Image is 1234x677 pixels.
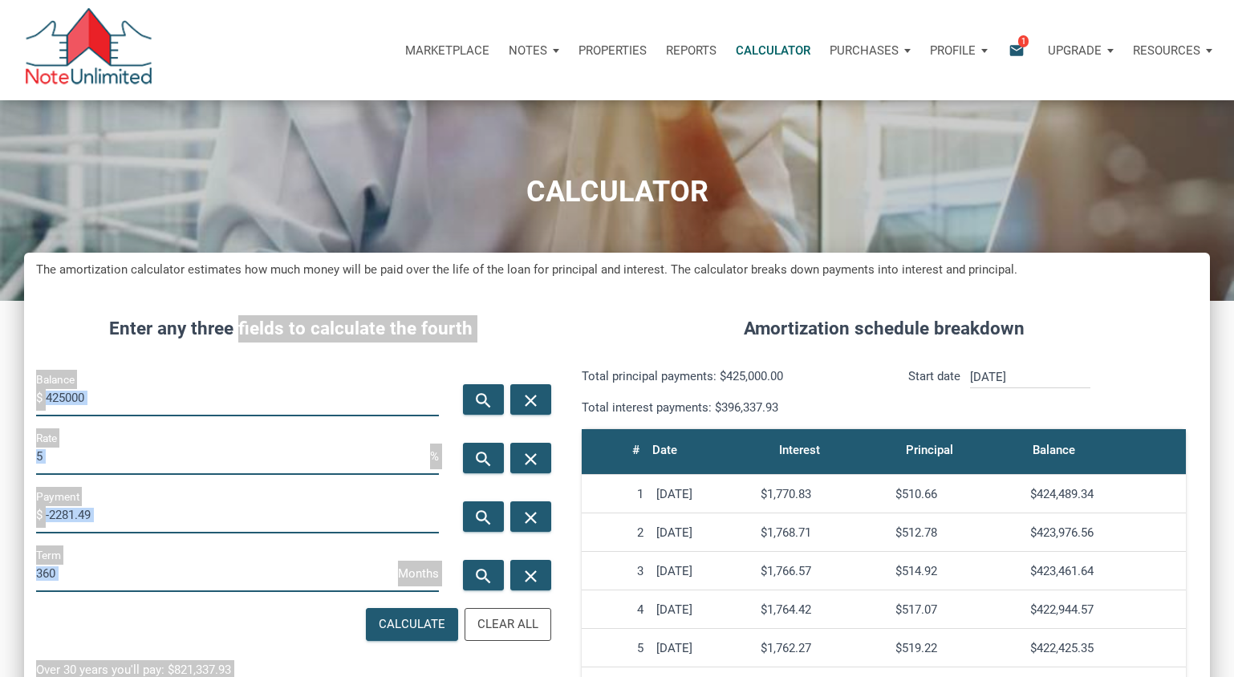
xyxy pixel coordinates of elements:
p: Start date [908,367,960,417]
label: Balance [36,370,75,389]
p: Marketplace [405,43,489,58]
p: Resources [1133,43,1200,58]
div: Calculate [379,615,445,634]
div: $1,768.71 [761,525,883,540]
span: $ [36,502,46,528]
div: $1,762.27 [761,641,883,655]
div: Balance [1033,439,1075,461]
button: search [463,384,504,415]
a: Properties [569,26,656,75]
h5: The amortization calculator estimates how much money will be paid over the life of the loan for p... [36,261,1198,279]
i: search [473,390,493,410]
button: email1 [997,26,1038,75]
input: Balance [46,380,439,416]
div: $514.92 [895,564,1017,578]
button: search [463,501,504,532]
h4: Amortization schedule breakdown [570,315,1198,343]
h4: Enter any three fields to calculate the fourth [36,315,546,343]
button: Notes [499,26,569,75]
button: search [463,560,504,590]
div: $423,461.64 [1030,564,1179,578]
i: close [521,507,540,527]
p: Reports [666,43,716,58]
button: Upgrade [1038,26,1123,75]
div: $517.07 [895,602,1017,617]
div: [DATE] [656,602,748,617]
input: Rate [36,439,430,475]
span: 1 [1018,34,1029,47]
button: close [510,501,551,532]
div: [DATE] [656,564,748,578]
i: search [473,507,493,527]
img: NoteUnlimited [24,8,153,92]
a: Calculator [726,26,820,75]
p: Properties [578,43,647,58]
div: 1 [588,487,643,501]
span: $ [36,385,46,411]
button: Reports [656,26,726,75]
i: search [473,448,493,468]
div: $423,976.56 [1030,525,1179,540]
div: $424,489.34 [1030,487,1179,501]
div: 5 [588,641,643,655]
button: Calculate [366,608,458,641]
button: Marketplace [396,26,499,75]
div: $510.66 [895,487,1017,501]
div: Principal [906,439,953,461]
button: Clear All [465,608,551,641]
div: $1,766.57 [761,564,883,578]
div: [DATE] [656,525,748,540]
i: search [473,566,493,586]
div: $519.22 [895,641,1017,655]
div: 4 [588,602,643,617]
div: $1,764.42 [761,602,883,617]
div: $422,425.35 [1030,641,1179,655]
div: 3 [588,564,643,578]
button: close [510,443,551,473]
p: Upgrade [1048,43,1102,58]
div: $422,944.57 [1030,602,1179,617]
button: search [463,443,504,473]
i: close [521,566,540,586]
p: Profile [930,43,976,58]
button: Purchases [820,26,920,75]
i: close [521,390,540,410]
span: % [430,444,439,469]
p: Purchases [830,43,899,58]
i: email [1007,41,1026,59]
label: Rate [36,428,57,448]
input: Term [36,556,398,592]
p: Total principal payments: $425,000.00 [582,367,871,386]
h1: CALCULATOR [12,176,1222,209]
button: Resources [1123,26,1222,75]
button: close [510,560,551,590]
div: $512.78 [895,525,1017,540]
p: Calculator [736,43,810,58]
p: Notes [509,43,547,58]
button: Profile [920,26,997,75]
label: Term [36,545,61,565]
input: Payment [46,497,439,533]
div: Clear All [477,615,538,634]
div: # [632,439,639,461]
i: close [521,448,540,468]
div: Interest [779,439,820,461]
label: Payment [36,487,79,506]
div: 2 [588,525,643,540]
p: Total interest payments: $396,337.93 [582,398,871,417]
button: close [510,384,551,415]
div: [DATE] [656,641,748,655]
div: Date [652,439,677,461]
div: [DATE] [656,487,748,501]
span: Months [398,561,439,586]
div: $1,770.83 [761,487,883,501]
